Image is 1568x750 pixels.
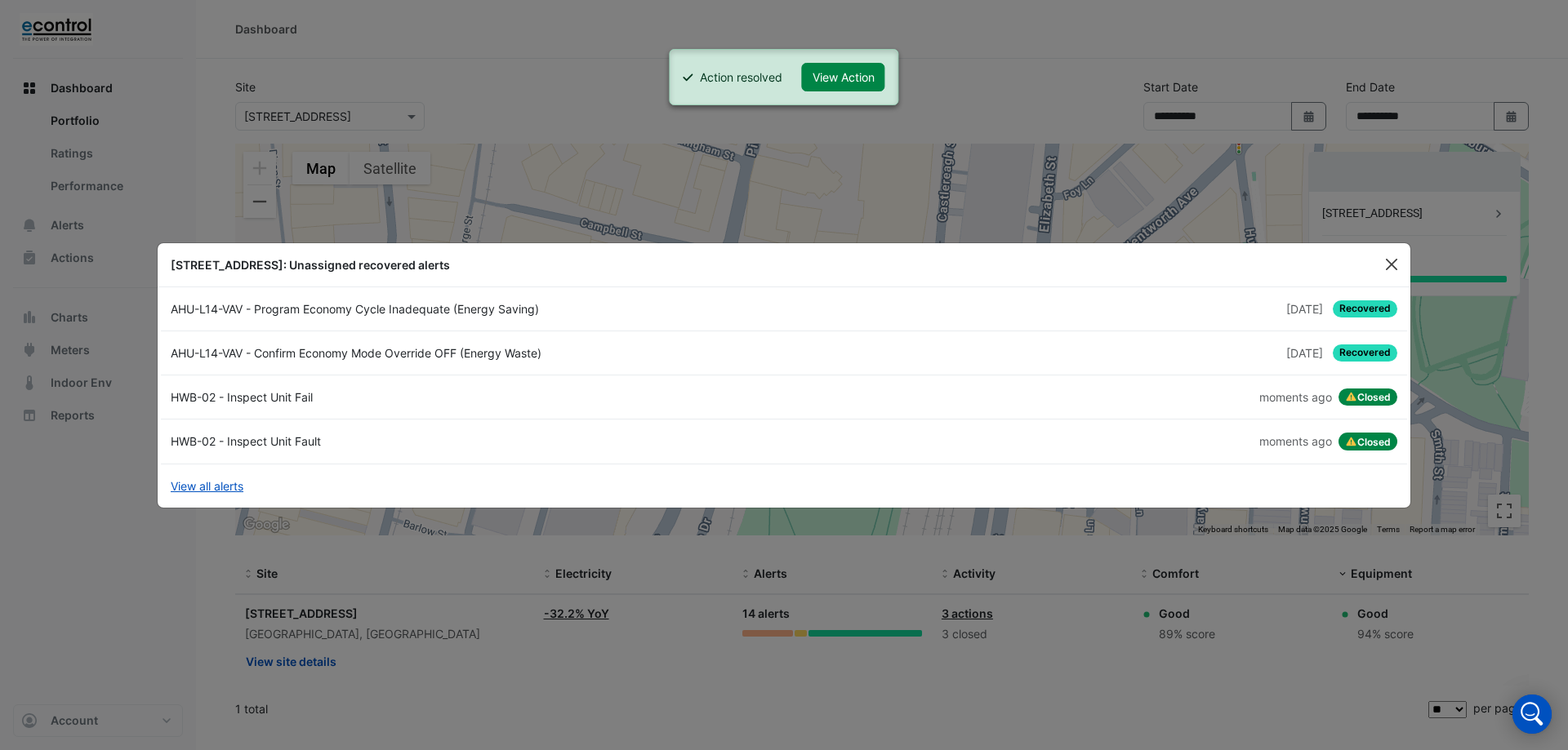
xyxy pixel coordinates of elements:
div: AHU-L14-VAV - Confirm Economy Mode Override OFF (Energy Waste) [161,344,784,362]
span: Wed 13-Aug-2025 09:44 AEST [1259,434,1332,448]
div: Open Intercom Messenger [1512,695,1552,734]
b: [STREET_ADDRESS]: Unassigned recovered alerts [171,258,450,272]
div: HWB-02 - Inspect Unit Fault [161,433,784,450]
span: Wed 13-Aug-2025 09:44 AEST [1259,390,1332,404]
button: View Action [802,63,885,91]
div: Action resolved [700,69,782,86]
span: Recovered [1333,344,1397,362]
div: AHU-L14-VAV - Program Economy Cycle Inadequate (Energy Saving) [161,300,784,317]
span: Wed 06-Aug-2025 07:45 AEST [1286,302,1323,316]
span: Recovered [1333,300,1397,317]
span: Closed [1339,433,1397,450]
span: Tue 05-Aug-2025 18:15 AEST [1286,346,1323,360]
span: Closed [1339,388,1397,406]
button: Close [1379,252,1404,277]
div: HWB-02 - Inspect Unit Fail [161,388,784,406]
a: View all alerts [171,477,243,495]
